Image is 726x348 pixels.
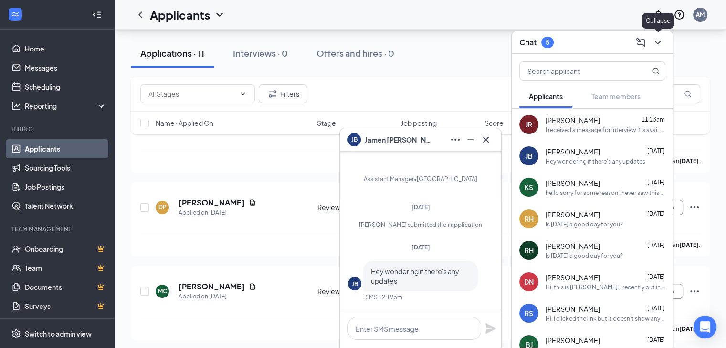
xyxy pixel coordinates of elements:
[25,277,106,297] a: DocumentsCrown
[150,7,210,23] h1: Applicants
[546,210,600,219] span: [PERSON_NAME]
[179,208,256,217] div: Applied on [DATE]
[25,258,106,277] a: TeamCrown
[689,286,700,297] svg: Ellipses
[546,252,623,260] div: Is [DATE] a good day for you?
[694,316,716,338] div: Open Intercom Messenger
[647,179,665,186] span: [DATE]
[11,10,20,19] svg: WorkstreamLogo
[591,92,641,101] span: Team members
[642,116,665,123] span: 11:23am
[411,204,430,211] span: [DATE]
[647,273,665,280] span: [DATE]
[11,225,105,233] div: Team Management
[546,126,665,134] div: I received a message for interview it's available?
[25,329,92,338] div: Switch to admin view
[352,280,358,288] div: JB
[650,35,665,50] button: ChevronDown
[179,281,245,292] h5: [PERSON_NAME]
[25,58,106,77] a: Messages
[249,199,256,206] svg: Document
[546,157,645,165] div: Hey wondering if there's any updates
[25,297,106,316] a: SurveysCrown
[11,329,21,338] svg: Settings
[546,115,600,125] span: [PERSON_NAME]
[365,293,402,301] div: SMS 12:19pm
[11,101,21,111] svg: Analysis
[371,267,459,285] span: Hey wondering if there's any updates
[259,84,307,103] button: Filter Filters
[11,125,105,133] div: Hiring
[156,118,213,128] span: Name · Applied On
[317,118,336,128] span: Stage
[546,38,549,46] div: 5
[316,47,394,59] div: Offers and hires · 0
[465,134,476,145] svg: Minimize
[25,77,106,96] a: Scheduling
[647,336,665,343] span: [DATE]
[546,189,665,197] div: hello sorry for some reason I never saw this text! I can do a phone interview [DATE]- [DATE] befo...
[647,242,665,249] span: [DATE]
[546,241,600,251] span: [PERSON_NAME]
[519,37,537,48] h3: Chat
[179,197,245,208] h5: [PERSON_NAME]
[450,134,461,145] svg: Ellipses
[679,157,699,164] b: [DATE]
[525,183,533,192] div: KS
[546,304,600,314] span: [PERSON_NAME]
[652,67,660,75] svg: MagnifyingGlass
[448,132,463,147] button: Ellipses
[25,196,106,215] a: Talent Network
[679,241,699,248] b: [DATE]
[25,101,107,111] div: Reporting
[525,308,533,318] div: RS
[526,120,532,129] div: JR
[546,315,665,323] div: Hi. I clicked the link but it doesn't show any times. When can I interview? I'm available anytime...
[485,323,496,334] svg: Plane
[480,134,492,145] svg: Cross
[525,246,534,255] div: RH
[214,9,225,20] svg: ChevronDown
[652,37,663,48] svg: ChevronDown
[679,325,699,332] b: [DATE]
[546,336,600,345] span: [PERSON_NAME]
[546,220,623,228] div: Is [DATE] a good day for you?
[92,10,102,20] svg: Collapse
[140,47,204,59] div: Applications · 11
[148,89,235,99] input: All Stages
[684,90,692,98] svg: MagnifyingGlass
[546,178,600,188] span: [PERSON_NAME]
[239,90,247,98] svg: ChevronDown
[25,139,106,158] a: Applicants
[348,221,493,229] div: [PERSON_NAME] submitted their application
[647,305,665,312] span: [DATE]
[525,214,534,224] div: RH
[364,174,477,184] div: Assistant Manager • [GEOGRAPHIC_DATA]
[524,277,534,287] div: DN
[529,92,563,101] span: Applicants
[673,9,685,20] svg: QuestionInfo
[642,13,674,29] div: Collapse
[249,283,256,290] svg: Document
[526,151,533,161] div: JB
[647,210,665,217] span: [DATE]
[478,132,494,147] button: Cross
[25,39,106,58] a: Home
[546,273,600,282] span: [PERSON_NAME]
[233,47,288,59] div: Interviews · 0
[135,9,146,20] svg: ChevronLeft
[652,9,664,20] svg: Notifications
[635,37,646,48] svg: ComposeMessage
[158,203,167,211] div: DP
[317,287,395,296] div: Review
[179,292,256,301] div: Applied on [DATE]
[463,132,478,147] button: Minimize
[25,177,106,196] a: Job Postings
[546,283,665,291] div: Hi, this is [PERSON_NAME]. I recently put in two applications and would like to know if this loca...
[401,118,437,128] span: Job posting
[696,10,705,19] div: AM
[520,62,633,80] input: Search applicant
[647,147,665,154] span: [DATE]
